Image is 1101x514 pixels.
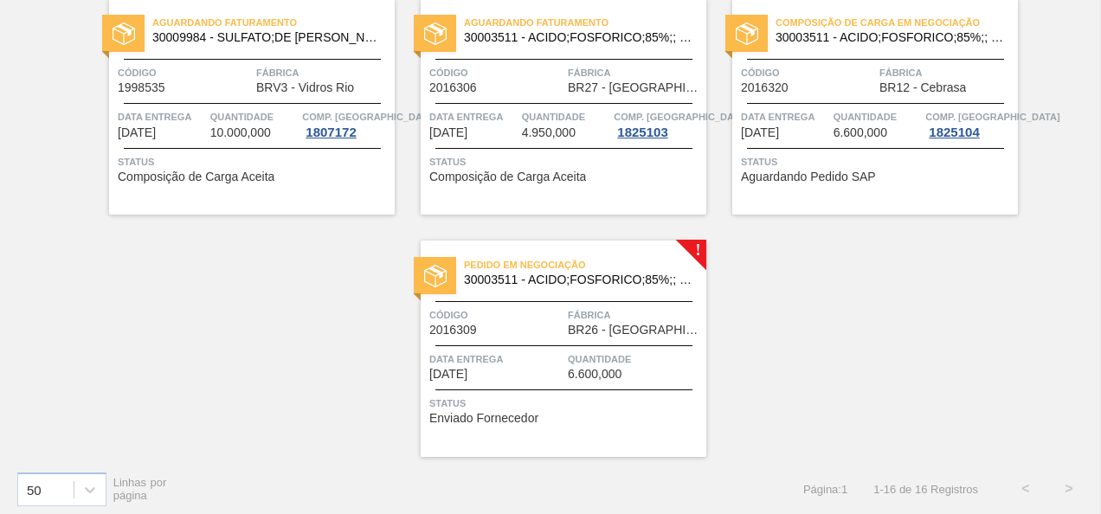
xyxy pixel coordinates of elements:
[429,412,538,425] span: Enviado Fornecedor
[741,170,876,183] span: Aguardando Pedido SAP
[429,81,477,94] span: 2016306
[834,108,922,125] span: Quantidade
[736,22,758,45] img: status
[113,22,135,45] img: status
[741,81,789,94] span: 2016320
[118,126,156,139] span: 02/09/2025
[118,153,390,170] span: Status
[152,14,395,31] span: Aguardando Faturamento
[741,153,1014,170] span: Status
[741,64,875,81] span: Código
[256,64,390,81] span: Fábrica
[522,108,610,125] span: Quantidade
[464,14,706,31] span: Aguardando Faturamento
[27,482,42,497] div: 50
[152,31,381,44] span: 30009984 - SULFATO;DE SODIO ANIDRO;;
[429,153,702,170] span: Status
[522,126,576,139] span: 4.950,000
[568,81,702,94] span: BR27 - Nova Minas
[118,64,252,81] span: Código
[464,31,692,44] span: 30003511 - ACIDO;FOSFORICO;85%;; CONTAINER
[429,350,563,368] span: Data entrega
[803,483,847,496] span: Página : 1
[302,125,359,139] div: 1807172
[464,256,706,273] span: Pedido em Negociação
[741,126,779,139] span: 08/09/2025
[568,350,702,368] span: Quantidade
[118,108,206,125] span: Data entrega
[925,108,1059,125] span: Comp. Carga
[429,126,467,139] span: 04/09/2025
[424,265,447,287] img: status
[741,108,829,125] span: Data entrega
[424,22,447,45] img: status
[429,64,563,81] span: Código
[776,14,1018,31] span: Composição de Carga em Negociação
[429,368,467,381] span: 12/09/2025
[614,125,671,139] div: 1825103
[614,108,748,125] span: Comp. Carga
[925,125,982,139] div: 1825104
[464,273,692,286] span: 30003511 - ACIDO;FOSFORICO;85%;; CONTAINER
[776,31,1004,44] span: 30003511 - ACIDO;FOSFORICO;85%;; CONTAINER
[614,108,702,139] a: Comp. [GEOGRAPHIC_DATA]1825103
[568,64,702,81] span: Fábrica
[1047,467,1091,511] button: >
[568,306,702,324] span: Fábrica
[118,81,165,94] span: 1998535
[113,476,167,502] span: Linhas por página
[879,81,966,94] span: BR12 - Cebrasa
[395,241,706,457] a: !statusPedido em Negociação30003511 - ACIDO;FOSFORICO;85%;; CONTAINERCódigo2016309FábricaBR26 - [...
[429,395,702,412] span: Status
[1004,467,1047,511] button: <
[256,81,354,94] span: BRV3 - Vidros Rio
[429,170,586,183] span: Composição de Carga Aceita
[429,306,563,324] span: Código
[568,324,702,337] span: BR26 - Uberlândia
[118,170,274,183] span: Composição de Carga Aceita
[879,64,1014,81] span: Fábrica
[873,483,978,496] span: 1 - 16 de 16 Registros
[568,368,621,381] span: 6.600,000
[302,108,436,125] span: Comp. Carga
[302,108,390,139] a: Comp. [GEOGRAPHIC_DATA]1807172
[834,126,887,139] span: 6.600,000
[210,126,271,139] span: 10.000,000
[210,108,299,125] span: Quantidade
[925,108,1014,139] a: Comp. [GEOGRAPHIC_DATA]1825104
[429,324,477,337] span: 2016309
[429,108,518,125] span: Data entrega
